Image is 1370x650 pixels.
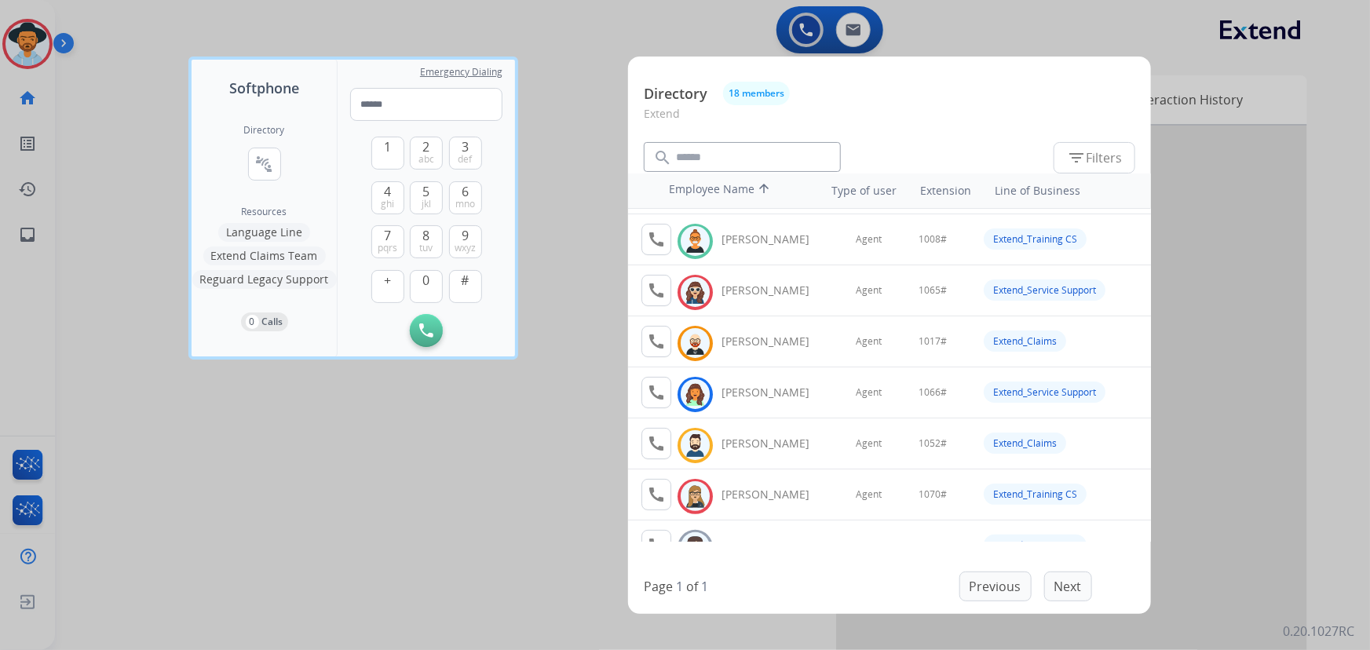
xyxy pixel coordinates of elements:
div: [PERSON_NAME] [722,487,827,502]
mat-icon: call [647,332,666,351]
span: Agent [856,488,882,501]
button: + [371,270,404,303]
span: 1052# [919,437,947,450]
button: 7pqrs [371,225,404,258]
span: 4 [384,182,391,201]
span: 1058# [919,539,947,552]
p: Page [644,577,673,596]
img: call-button [419,323,433,338]
img: avatar [684,331,707,356]
th: Extension [912,175,979,206]
p: Calls [262,315,283,329]
span: 1017# [919,335,947,348]
span: Agent [856,539,882,552]
p: Extend [644,105,1135,134]
span: # [462,271,469,290]
button: 4ghi [371,181,404,214]
span: wxyz [455,242,476,254]
span: ghi [381,198,394,210]
div: [PERSON_NAME] [722,538,827,553]
mat-icon: arrow_upward [754,181,773,200]
mat-icon: call [647,485,666,504]
span: def [458,153,473,166]
div: Extend_Training CS [984,535,1087,556]
div: [PERSON_NAME] [722,283,827,298]
img: avatar [684,535,707,560]
th: Line of Business [987,175,1143,206]
span: 3 [462,137,469,156]
span: 9 [462,226,469,245]
button: 2abc [410,137,443,170]
span: + [384,271,391,290]
button: 9wxyz [449,225,482,258]
button: 3def [449,137,482,170]
span: 1 [384,137,391,156]
span: 0 [423,271,430,290]
span: 7 [384,226,391,245]
button: 6mno [449,181,482,214]
img: avatar [684,229,707,254]
img: avatar [684,484,707,509]
p: of [686,577,698,596]
span: Emergency Dialing [420,66,502,79]
h2: Directory [244,124,285,137]
span: Agent [856,284,882,297]
div: Extend_Claims [984,433,1066,454]
div: [PERSON_NAME] [722,385,827,400]
th: Type of user [810,175,905,206]
button: Language Line [218,223,310,242]
mat-icon: search [653,148,672,167]
div: Extend_Service Support [984,279,1105,301]
span: Agent [856,437,882,450]
button: # [449,270,482,303]
span: abc [418,153,434,166]
mat-icon: call [647,281,666,300]
span: 2 [423,137,430,156]
button: 18 members [723,82,790,105]
button: Extend Claims Team [203,246,326,265]
div: [PERSON_NAME] [722,334,827,349]
mat-icon: call [647,536,666,555]
mat-icon: call [647,230,666,249]
span: 6 [462,182,469,201]
span: Agent [856,335,882,348]
span: 1066# [919,386,947,399]
div: Extend_Service Support [984,382,1105,403]
button: 0 [410,270,443,303]
mat-icon: call [647,434,666,453]
span: jkl [422,198,431,210]
button: Reguard Legacy Support [192,270,337,289]
div: Extend_Claims [984,330,1066,352]
img: avatar [684,382,707,407]
p: Directory [644,83,707,104]
mat-icon: call [647,383,666,402]
mat-icon: filter_list [1067,148,1086,167]
button: 1 [371,137,404,170]
span: Resources [242,206,287,218]
mat-icon: connect_without_contact [255,155,274,173]
button: 5jkl [410,181,443,214]
span: Softphone [229,77,299,99]
span: 1008# [919,233,947,246]
span: Agent [856,386,882,399]
th: Employee Name [661,173,802,208]
span: 5 [423,182,430,201]
div: Extend_Training CS [984,484,1087,505]
p: 0 [246,315,259,329]
div: [PERSON_NAME] [722,232,827,247]
img: avatar [684,433,707,458]
span: pqrs [378,242,397,254]
span: Agent [856,233,882,246]
div: Extend_Training CS [984,228,1087,250]
button: 8tuv [410,225,443,258]
p: 0.20.1027RC [1283,622,1354,641]
div: [PERSON_NAME] [722,436,827,451]
span: mno [455,198,475,210]
img: avatar [684,280,707,305]
span: 1070# [919,488,947,501]
span: 1065# [919,284,947,297]
span: 8 [423,226,430,245]
button: Filters [1054,142,1135,173]
button: 0Calls [241,312,288,331]
span: tuv [420,242,433,254]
